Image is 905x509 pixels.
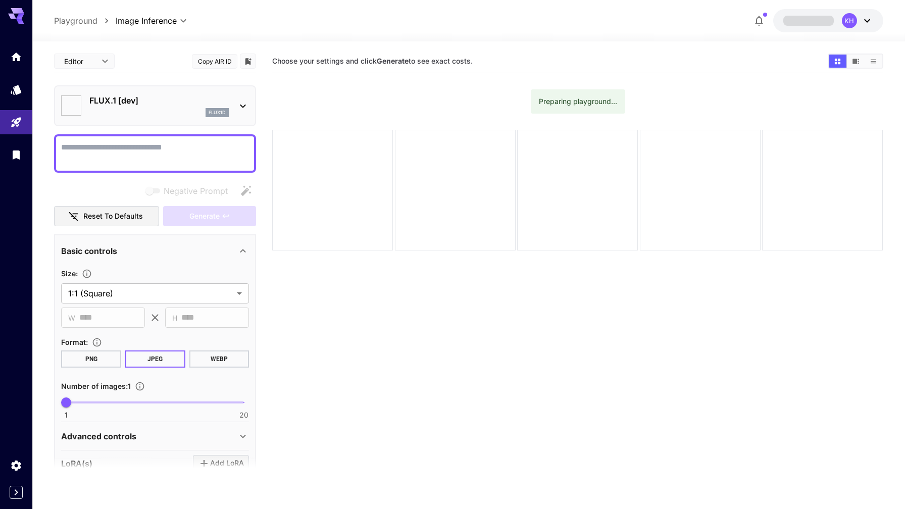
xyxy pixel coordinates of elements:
[143,184,236,197] span: Negative prompts are not compatible with the selected model.
[272,57,473,65] span: Choose your settings and click to see exact costs.
[192,54,237,69] button: Copy AIR ID
[61,90,249,121] div: FLUX.1 [dev]flux1d
[54,15,116,27] nav: breadcrumb
[125,350,185,368] button: JPEG
[828,54,883,69] div: Show images in grid viewShow images in video viewShow images in list view
[65,410,68,420] span: 1
[172,312,177,324] span: H
[78,269,96,279] button: Adjust the dimensions of the generated image by specifying its width and height in pixels, or sel...
[54,15,97,27] a: Playground
[88,337,106,347] button: Choose the file format for the output image.
[89,94,229,107] p: FLUX.1 [dev]
[61,338,88,346] span: Format :
[116,15,177,27] span: Image Inference
[829,55,846,68] button: Show images in grid view
[773,9,883,32] button: KH
[164,185,228,197] span: Negative Prompt
[193,455,249,472] button: Click to add LoRA
[10,148,22,161] div: Library
[54,206,159,227] button: Reset to defaults
[842,13,857,28] div: KH
[61,424,249,448] div: Advanced controls
[61,382,131,390] span: Number of images : 1
[61,239,249,263] div: Basic controls
[10,486,23,499] button: Expand sidebar
[61,269,78,278] span: Size :
[189,350,249,368] button: WEBP
[10,50,22,63] div: Home
[64,56,95,67] span: Editor
[131,381,149,391] button: Specify how many images to generate in a single request. Each image generation will be charged se...
[847,55,865,68] button: Show images in video view
[61,245,117,257] p: Basic controls
[377,57,409,65] b: Generate
[10,83,22,96] div: Models
[209,109,226,116] p: flux1d
[865,55,882,68] button: Show images in list view
[10,116,22,129] div: Playground
[61,430,136,442] p: Advanced controls
[539,92,617,111] div: Preparing playground...
[68,312,75,324] span: W
[61,350,121,368] button: PNG
[239,410,248,420] span: 20
[243,55,253,67] button: Add to library
[10,459,22,472] div: Settings
[68,287,233,299] span: 1:1 (Square)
